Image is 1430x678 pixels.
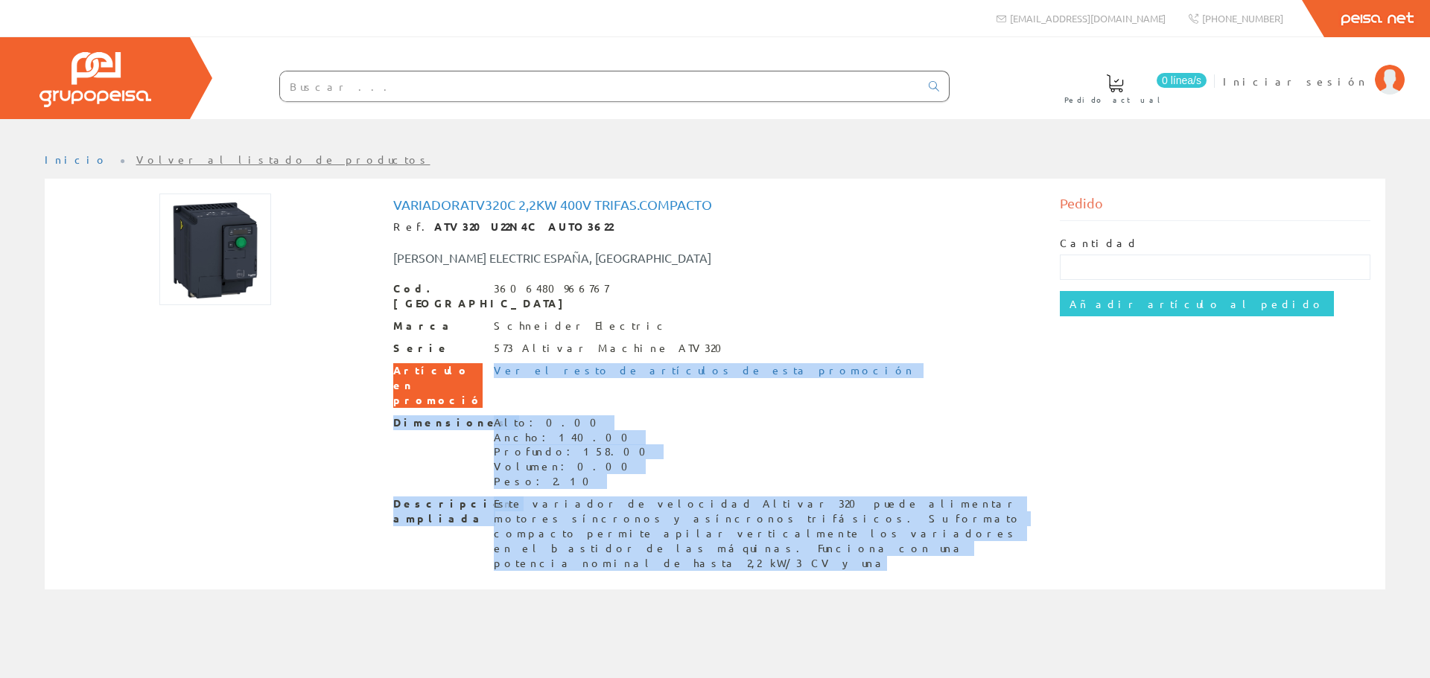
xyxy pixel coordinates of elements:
span: Iniciar sesión [1223,74,1367,89]
div: [PERSON_NAME] ELECTRIC ESPAÑA, [GEOGRAPHIC_DATA] [382,249,771,266]
div: Alto: 0.00 [494,415,655,430]
h1: VariadorAtv320c 2,2kw 400v Trifas.compacto [393,197,1037,212]
a: Ver el resto de artículos de esta promoción [494,363,915,377]
span: Descripción ampliada [393,496,483,526]
div: Este variador de velocidad Altivar 320 puede alimentar motores síncronos y asíncronos trifásicos.... [494,496,1037,571]
span: 0 línea/s [1157,73,1207,88]
strong: ATV320U22N4C AUTO3622 [434,220,613,233]
a: Volver al listado de productos [136,153,430,166]
a: Iniciar sesión [1223,62,1405,76]
div: Profundo: 158.00 [494,444,655,459]
a: Inicio [45,153,108,166]
span: Serie [393,341,483,356]
div: Ref. [393,220,1037,234]
input: Añadir artículo al pedido [1060,291,1334,316]
span: Marca [393,319,483,333]
div: 573 Altivar Machine ATV320 [494,341,731,356]
label: Cantidad [1060,236,1139,251]
span: Pedido actual [1064,92,1166,107]
span: Artículo en promoción [393,363,483,408]
img: Foto artículo VariadorAtv320c 2,2kw 400v Trifas.compacto (150x150) [159,194,271,305]
span: [PHONE_NUMBER] [1202,12,1283,25]
div: Peso: 2.10 [494,474,655,489]
div: Schneider Electric [494,319,669,333]
div: Ancho: 140.00 [494,430,655,445]
span: [EMAIL_ADDRESS][DOMAIN_NAME] [1010,12,1166,25]
div: 3606480966767 [494,281,608,296]
div: Pedido [1060,194,1371,221]
img: Grupo Peisa [39,52,151,107]
input: Buscar ... [280,71,920,101]
div: Volumen: 0.00 [494,459,655,474]
span: Cod. [GEOGRAPHIC_DATA] [393,281,483,311]
span: Dimensiones [393,415,483,430]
